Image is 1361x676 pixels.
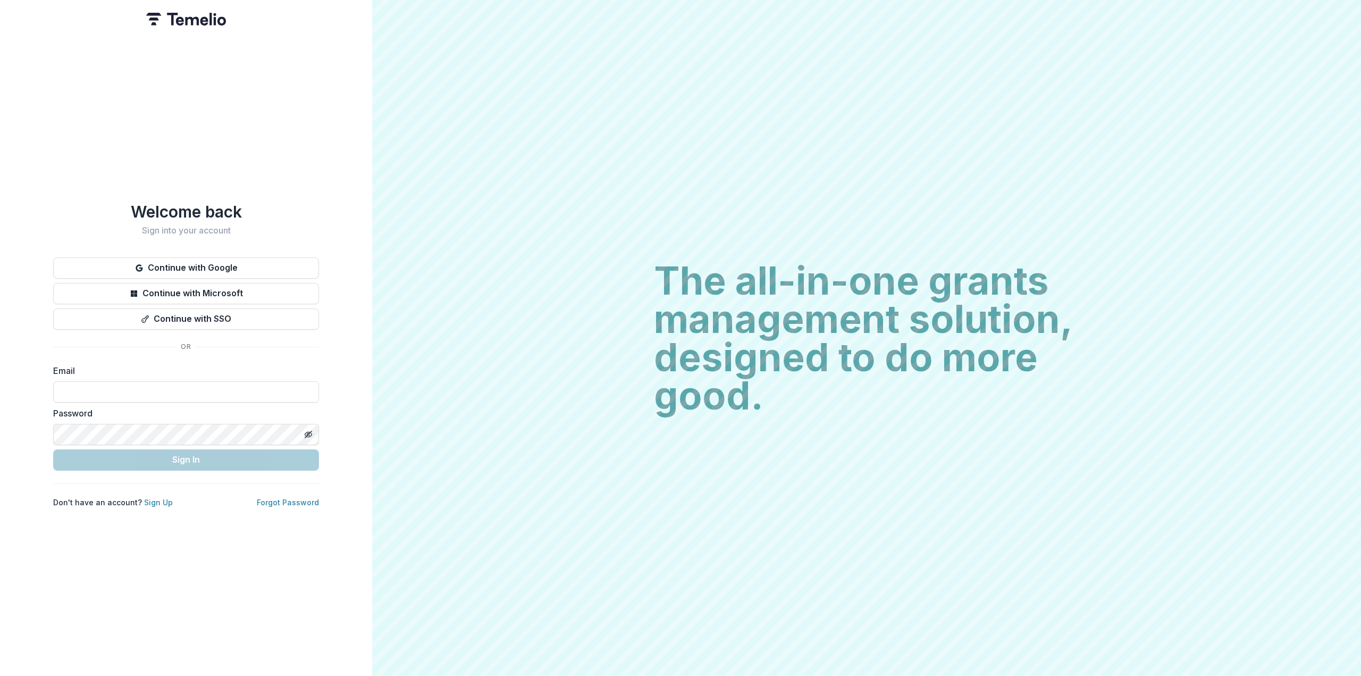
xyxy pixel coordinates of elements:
[53,449,319,471] button: Sign In
[257,498,319,507] a: Forgot Password
[53,226,319,236] h2: Sign into your account
[144,498,173,507] a: Sign Up
[53,407,313,420] label: Password
[300,426,317,443] button: Toggle password visibility
[53,364,313,377] label: Email
[53,497,173,508] p: Don't have an account?
[53,202,319,221] h1: Welcome back
[53,283,319,304] button: Continue with Microsoft
[53,257,319,279] button: Continue with Google
[146,13,226,26] img: Temelio
[53,308,319,330] button: Continue with SSO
